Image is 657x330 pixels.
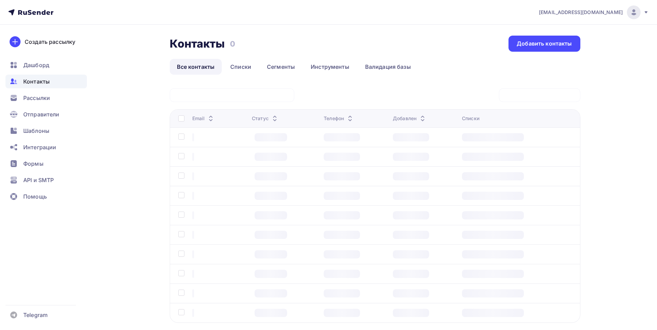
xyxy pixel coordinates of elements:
[252,115,279,122] div: Статус
[170,37,225,51] h2: Контакты
[5,124,87,138] a: Шаблоны
[23,143,56,151] span: Интеграции
[23,94,50,102] span: Рассылки
[23,176,54,184] span: API и SMTP
[23,192,47,201] span: Помощь
[5,157,87,170] a: Формы
[23,110,60,118] span: Отправители
[393,115,427,122] div: Добавлен
[25,38,75,46] div: Создать рассылку
[170,59,222,75] a: Все контакты
[462,115,479,122] div: Списки
[539,5,649,19] a: [EMAIL_ADDRESS][DOMAIN_NAME]
[517,40,572,48] div: Добавить контакты
[23,311,48,319] span: Telegram
[5,58,87,72] a: Дашборд
[230,39,235,49] h3: 0
[539,9,623,16] span: [EMAIL_ADDRESS][DOMAIN_NAME]
[5,75,87,88] a: Контакты
[23,127,49,135] span: Шаблоны
[260,59,302,75] a: Сегменты
[304,59,357,75] a: Инструменты
[5,91,87,105] a: Рассылки
[5,107,87,121] a: Отправители
[192,115,215,122] div: Email
[23,77,50,86] span: Контакты
[223,59,258,75] a: Списки
[358,59,418,75] a: Валидация базы
[324,115,354,122] div: Телефон
[23,160,43,168] span: Формы
[23,61,49,69] span: Дашборд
